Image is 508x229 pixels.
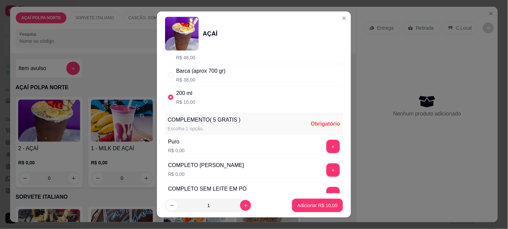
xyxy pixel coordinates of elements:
[176,99,195,105] p: R$ 10,00
[176,76,226,83] p: R$ 38,00
[326,163,340,177] button: add
[176,54,195,61] p: R$ 48,00
[203,29,218,38] div: AÇAÍ
[168,147,185,154] p: R$ 0,00
[176,67,226,75] div: Barca (aprox 700 gr)
[311,120,340,128] div: Obrigatório
[166,200,177,211] button: decrease-product-quantity
[326,140,340,153] button: add
[326,187,340,200] button: add
[297,202,338,209] p: Adicionar R$ 10,00
[176,89,195,97] div: 200 ml
[168,116,241,124] div: COMPLEMENTO( 5 GRATIS )
[168,138,185,146] div: Puro
[165,17,199,51] img: product-image
[292,199,343,212] button: Adicionar R$ 10,00
[240,200,251,211] button: increase-product-quantity
[168,171,244,177] p: R$ 0,00
[339,13,350,24] button: Close
[168,185,247,193] div: COMPLETO SEM LEITE EM PÓ
[168,125,241,132] div: Escolha 1 opção.
[168,161,244,169] div: COMPLETO [PERSON_NAME]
